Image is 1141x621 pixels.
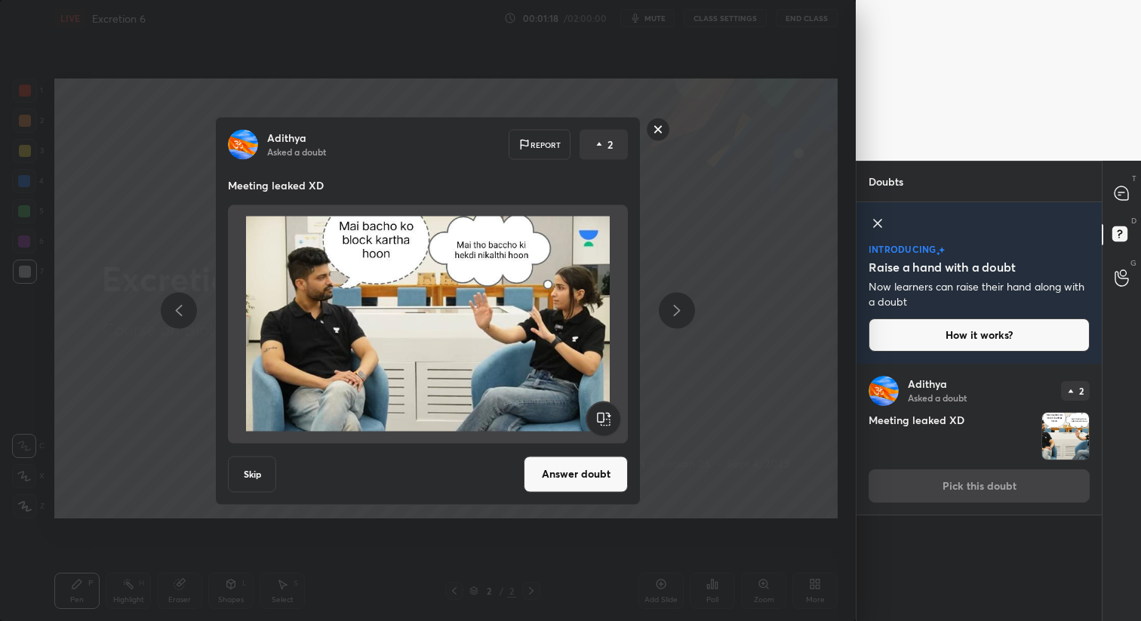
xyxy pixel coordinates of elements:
p: 2 [607,137,613,152]
img: small-star.76a44327.svg [936,251,940,256]
p: Asked a doubt [267,145,326,157]
p: Now learners can raise their hand along with a doubt [869,279,1090,309]
p: G [1130,257,1136,269]
div: grid [857,364,1102,621]
img: 161bcc58351c4d259be127980c28f6f4.jpg [869,376,899,406]
button: Answer doubt [524,456,628,492]
h4: Meeting leaked XD [869,412,1035,460]
h5: Raise a hand with a doubt [869,258,1016,276]
p: Doubts [857,161,915,201]
p: D [1131,215,1136,226]
p: T [1132,173,1136,184]
p: 2 [1079,386,1084,395]
p: Asked a doubt [908,392,967,404]
p: introducing [869,244,936,254]
p: Adithya [908,378,947,390]
p: Meeting leaked XD [228,177,628,192]
button: How it works? [869,318,1090,352]
img: 1756951563XEJKOZ.JPEG [246,211,610,437]
button: Skip [228,456,276,492]
div: Report [509,129,570,159]
img: 161bcc58351c4d259be127980c28f6f4.jpg [228,129,258,159]
img: large-star.026637fe.svg [939,247,945,254]
img: 1756951563XEJKOZ.JPEG [1042,413,1089,460]
p: Adithya [267,131,306,143]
